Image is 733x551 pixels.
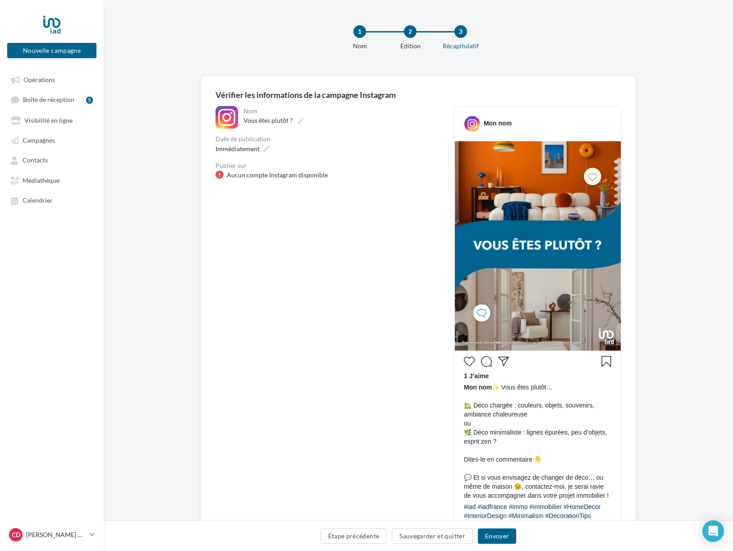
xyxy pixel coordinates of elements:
div: Aucun compte Instagram disponible [227,171,328,180]
button: Nouvelle campagne [7,43,96,58]
a: Visibilité en ligne [5,112,98,128]
span: ✨ Vous êtes plutôt… 🏡 Déco chargée : couleurs, objets, souvenirs, ambiance chaleureuse ou 🌿 Déco ... [464,383,612,500]
div: Mon nom [484,119,512,128]
a: Médiathèque [5,172,98,188]
svg: Enregistrer [601,356,612,367]
svg: Commenter [481,356,492,367]
div: 1 J’aime [464,371,612,383]
span: Médiathèque [23,176,60,184]
div: Publier sur [215,162,440,169]
a: Calendrier [5,192,98,208]
div: Date de publication [215,136,440,142]
div: 2 [404,25,417,38]
svg: J’aime [464,356,475,367]
div: Récapitulatif [432,42,490,51]
span: Opérations [23,76,55,83]
a: Boîte de réception5 [5,91,98,108]
a: Campagnes [5,132,98,148]
button: Sauvegarder et quitter [392,528,473,544]
div: Nom [243,108,438,114]
div: 3 [454,25,467,38]
div: #iad #iadfrance #immo #immobilier #HomeDecor #InteriorDesign #Minimalism #DecorationTips #CozyHome [464,502,612,532]
svg: Partager la publication [498,356,509,367]
span: CD [12,530,20,539]
div: Open Intercom Messenger [702,520,724,542]
a: Contacts [5,152,98,168]
span: Vous êtes plutôt ? [243,116,293,124]
p: [PERSON_NAME] DEVANT [26,530,86,539]
a: Opérations [5,71,98,88]
span: Contacts [23,157,48,164]
span: Immédiatement [215,145,260,153]
a: CD [PERSON_NAME] DEVANT [7,526,96,543]
button: Étape précédente [321,528,387,544]
span: Campagnes [23,136,55,144]
span: Visibilité en ligne [24,116,73,124]
div: Nom [331,42,389,51]
span: Calendrier [23,197,53,204]
div: 5 [86,97,93,104]
span: Mon nom [464,384,492,391]
span: Boîte de réception [23,96,74,104]
div: Edition [381,42,439,51]
div: Vérifier les informations de la campagne Instagram [215,91,621,99]
div: 1 [353,25,366,38]
button: Envoyer [478,528,516,544]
